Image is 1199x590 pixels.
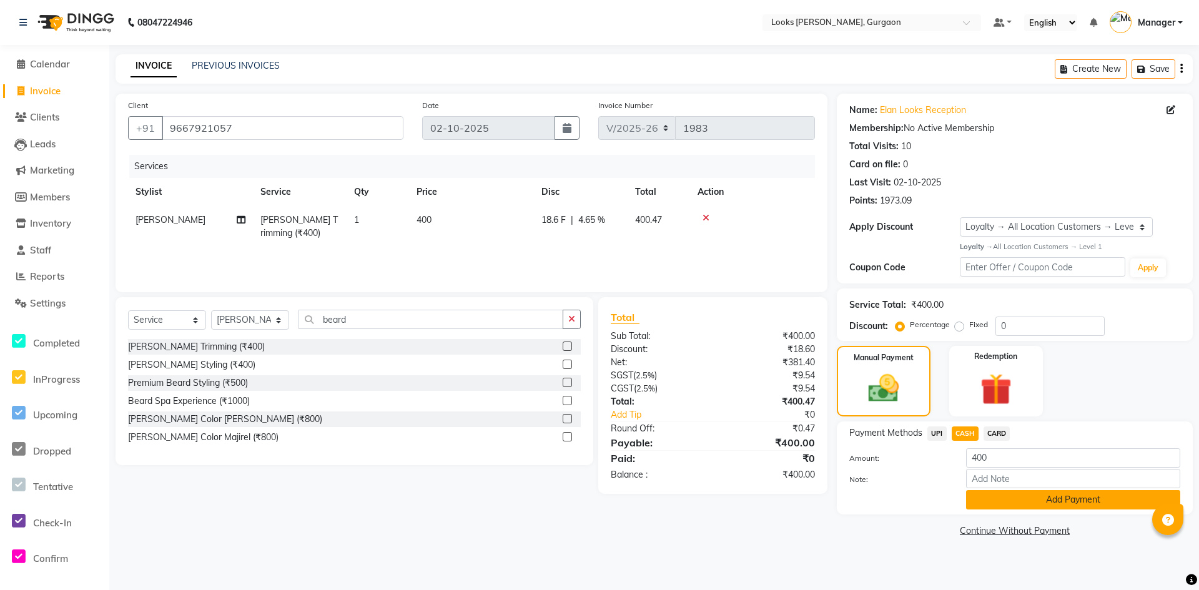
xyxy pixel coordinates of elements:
[849,261,960,274] div: Coupon Code
[3,217,106,231] a: Inventory
[628,178,690,206] th: Total
[849,158,900,171] div: Card on file:
[128,395,250,408] div: Beard Spa Experience (₹1000)
[849,220,960,234] div: Apply Discount
[966,448,1180,468] input: Amount
[601,343,713,356] div: Discount:
[541,214,566,227] span: 18.6 F
[849,426,922,440] span: Payment Methods
[601,382,713,395] div: ( )
[128,116,163,140] button: +91
[927,426,947,441] span: UPI
[601,451,713,466] div: Paid:
[409,178,534,206] th: Price
[960,257,1125,277] input: Enter Offer / Coupon Code
[30,297,66,309] span: Settings
[1138,16,1175,29] span: Manager
[713,382,824,395] div: ₹9.54
[1130,258,1166,277] button: Apply
[3,190,106,205] a: Members
[162,116,403,140] input: Search by Name/Mobile/Email/Code
[354,214,359,225] span: 1
[713,435,824,450] div: ₹400.00
[984,426,1010,441] span: CARD
[422,100,439,111] label: Date
[849,104,877,117] div: Name:
[636,383,655,393] span: 2.5%
[611,370,633,381] span: SGST
[3,164,106,178] a: Marketing
[3,57,106,72] a: Calendar
[969,319,988,330] label: Fixed
[966,469,1180,488] input: Add Note
[713,343,824,356] div: ₹18.60
[880,194,912,207] div: 1973.09
[30,111,59,123] span: Clients
[3,84,106,99] a: Invoice
[417,214,432,225] span: 400
[30,270,64,282] span: Reports
[33,481,73,493] span: Tentative
[128,358,255,371] div: [PERSON_NAME] Styling (₹400)
[910,319,950,330] label: Percentage
[33,409,77,421] span: Upcoming
[690,178,815,206] th: Action
[601,356,713,369] div: Net:
[713,330,824,343] div: ₹400.00
[849,176,891,189] div: Last Visit:
[849,122,904,135] div: Membership:
[32,5,117,40] img: logo
[611,383,634,394] span: CGST
[601,369,713,382] div: ( )
[894,176,941,189] div: 02-10-2025
[3,243,106,258] a: Staff
[128,413,322,426] div: [PERSON_NAME] Color [PERSON_NAME] (₹800)
[534,178,628,206] th: Disc
[713,468,824,481] div: ₹400.00
[128,431,279,444] div: [PERSON_NAME] Color Majirel (₹800)
[901,140,911,153] div: 10
[192,60,280,71] a: PREVIOUS INVOICES
[854,352,914,363] label: Manual Payment
[128,340,265,353] div: [PERSON_NAME] Trimming (₹400)
[601,468,713,481] div: Balance :
[3,111,106,125] a: Clients
[30,244,51,256] span: Staff
[911,298,944,312] div: ₹400.00
[1110,11,1132,33] img: Manager
[880,104,966,117] a: Elan Looks Reception
[966,490,1180,509] button: Add Payment
[3,270,106,284] a: Reports
[128,376,248,390] div: Premium Beard Styling (₹500)
[849,140,899,153] div: Total Visits:
[598,100,653,111] label: Invoice Number
[299,310,563,329] input: Search or Scan
[33,517,72,529] span: Check-In
[1055,59,1127,79] button: Create New
[970,370,1022,409] img: _gift.svg
[960,242,993,251] strong: Loyalty →
[33,337,80,349] span: Completed
[849,122,1180,135] div: No Active Membership
[3,297,106,311] a: Settings
[601,395,713,408] div: Total:
[713,451,824,466] div: ₹0
[635,214,662,225] span: 400.47
[713,395,824,408] div: ₹400.47
[1132,59,1175,79] button: Save
[30,217,71,229] span: Inventory
[601,422,713,435] div: Round Off:
[713,422,824,435] div: ₹0.47
[129,155,824,178] div: Services
[3,137,106,152] a: Leads
[731,408,824,421] div: ₹0
[30,85,61,97] span: Invoice
[347,178,409,206] th: Qty
[128,100,148,111] label: Client
[137,5,192,40] b: 08047224946
[33,373,80,385] span: InProgress
[128,178,253,206] th: Stylist
[849,320,888,333] div: Discount:
[859,371,908,406] img: _cash.svg
[952,426,979,441] span: CASH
